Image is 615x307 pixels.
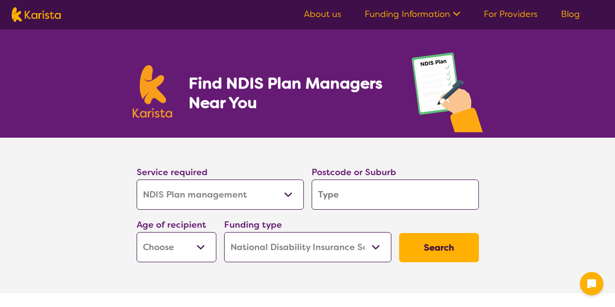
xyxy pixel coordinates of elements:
a: About us [304,8,341,20]
label: Funding type [224,219,282,231]
label: Service required [137,166,208,178]
img: Karista logo [12,7,61,22]
label: Postcode or Suburb [312,166,396,178]
a: Blog [561,8,580,20]
img: Karista logo [133,65,173,118]
a: Funding Information [365,8,460,20]
h1: Find NDIS Plan Managers Near You [189,73,392,112]
a: For Providers [484,8,538,20]
input: Type [312,180,479,210]
label: Age of recipient [137,219,206,231]
img: plan-management [412,53,483,138]
button: Search [399,233,479,262]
